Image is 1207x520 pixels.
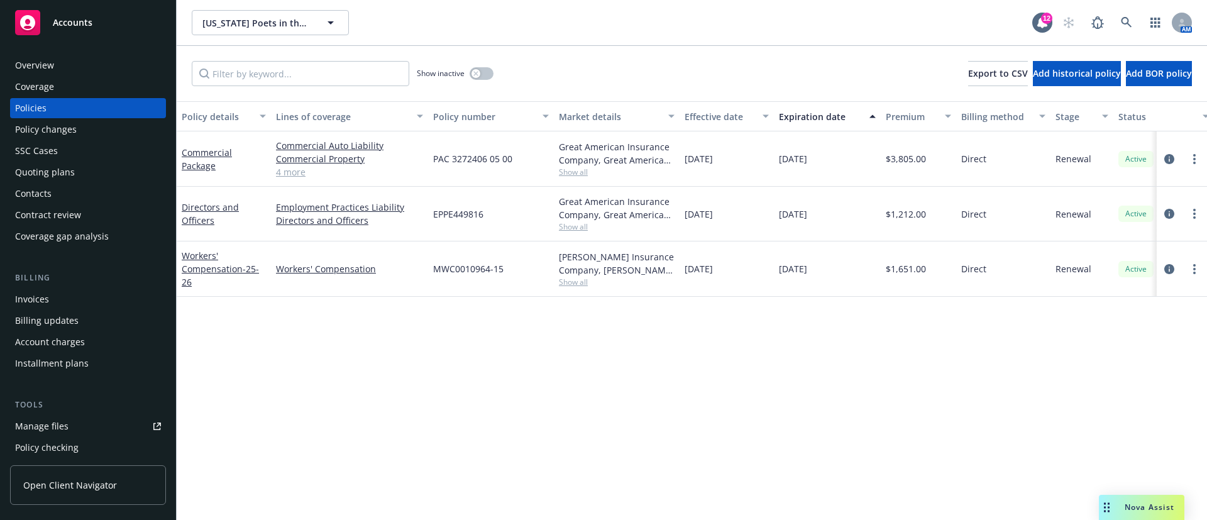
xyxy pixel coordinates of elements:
[15,438,79,458] div: Policy checking
[1055,262,1091,275] span: Renewal
[1033,61,1121,86] button: Add historical policy
[968,67,1028,79] span: Export to CSV
[276,201,423,214] a: Employment Practices Liability
[15,332,85,352] div: Account charges
[559,167,675,177] span: Show all
[1123,263,1149,275] span: Active
[15,184,52,204] div: Contacts
[10,141,166,161] a: SSC Cases
[433,110,535,123] div: Policy number
[1187,206,1202,221] a: more
[10,184,166,204] a: Contacts
[271,101,428,131] button: Lines of coverage
[886,152,926,165] span: $3,805.00
[779,207,807,221] span: [DATE]
[10,438,166,458] a: Policy checking
[559,221,675,232] span: Show all
[1187,152,1202,167] a: more
[276,262,423,275] a: Workers' Compensation
[15,98,47,118] div: Policies
[1187,262,1202,277] a: more
[1033,67,1121,79] span: Add historical policy
[10,311,166,331] a: Billing updates
[886,207,926,221] span: $1,212.00
[10,162,166,182] a: Quoting plans
[1056,10,1081,35] a: Start snowing
[10,332,166,352] a: Account charges
[779,152,807,165] span: [DATE]
[15,205,81,225] div: Contract review
[961,152,986,165] span: Direct
[1143,10,1168,35] a: Switch app
[433,262,504,275] span: MWC0010964-15
[1085,10,1110,35] a: Report a Bug
[1123,153,1149,165] span: Active
[10,77,166,97] a: Coverage
[961,110,1032,123] div: Billing method
[685,262,713,275] span: [DATE]
[1055,207,1091,221] span: Renewal
[1126,61,1192,86] button: Add BOR policy
[15,119,77,140] div: Policy changes
[10,272,166,284] div: Billing
[182,147,232,172] a: Commercial Package
[559,277,675,287] span: Show all
[15,416,69,436] div: Manage files
[559,195,675,221] div: Great American Insurance Company, Great American Insurance Group
[276,139,423,152] a: Commercial Auto Liability
[10,399,166,411] div: Tools
[554,101,680,131] button: Market details
[276,110,409,123] div: Lines of coverage
[15,55,54,75] div: Overview
[968,61,1028,86] button: Export to CSV
[680,101,774,131] button: Effective date
[1126,67,1192,79] span: Add BOR policy
[276,165,423,179] a: 4 more
[10,226,166,246] a: Coverage gap analysis
[1050,101,1113,131] button: Stage
[1114,10,1139,35] a: Search
[15,226,109,246] div: Coverage gap analysis
[182,110,252,123] div: Policy details
[182,201,239,226] a: Directors and Officers
[276,214,423,227] a: Directors and Officers
[1099,495,1184,520] button: Nova Assist
[10,5,166,40] a: Accounts
[53,18,92,28] span: Accounts
[10,289,166,309] a: Invoices
[1099,495,1115,520] div: Drag to move
[774,101,881,131] button: Expiration date
[961,207,986,221] span: Direct
[433,207,483,221] span: EPPE449816
[182,250,259,288] a: Workers' Compensation
[886,262,926,275] span: $1,651.00
[559,140,675,167] div: Great American Insurance Company, Great American Insurance Group
[23,479,117,492] span: Open Client Navigator
[685,110,755,123] div: Effective date
[685,207,713,221] span: [DATE]
[15,77,54,97] div: Coverage
[1123,208,1149,219] span: Active
[1162,206,1177,221] a: circleInformation
[779,110,862,123] div: Expiration date
[417,68,465,79] span: Show inactive
[428,101,554,131] button: Policy number
[192,10,349,35] button: [US_STATE] Poets in the Schools
[1055,152,1091,165] span: Renewal
[10,205,166,225] a: Contract review
[559,110,661,123] div: Market details
[15,353,89,373] div: Installment plans
[15,289,49,309] div: Invoices
[15,311,79,331] div: Billing updates
[1118,110,1195,123] div: Status
[881,101,956,131] button: Premium
[685,152,713,165] span: [DATE]
[10,353,166,373] a: Installment plans
[956,101,1050,131] button: Billing method
[177,101,271,131] button: Policy details
[276,152,423,165] a: Commercial Property
[961,262,986,275] span: Direct
[202,16,311,30] span: [US_STATE] Poets in the Schools
[886,110,937,123] div: Premium
[192,61,409,86] input: Filter by keyword...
